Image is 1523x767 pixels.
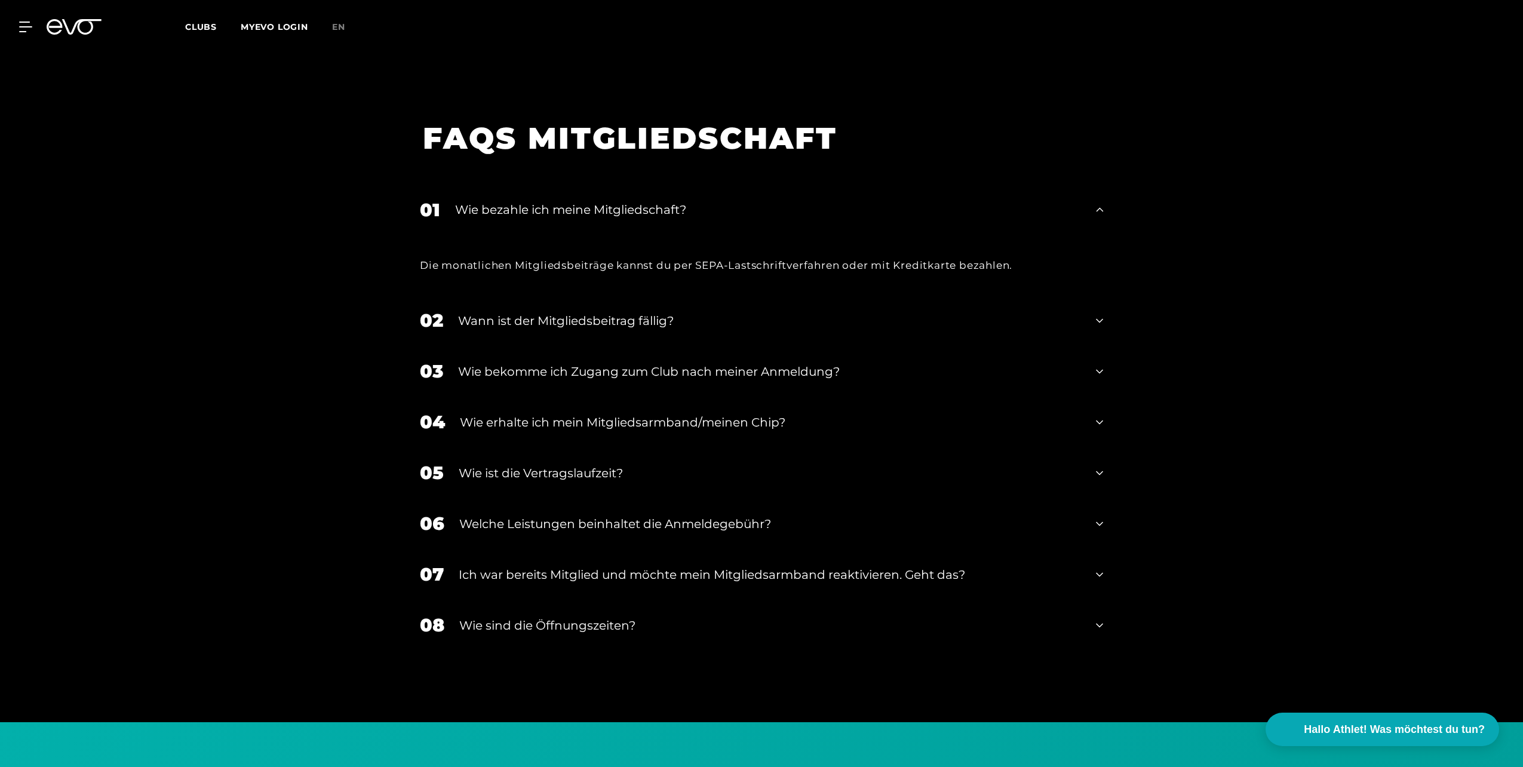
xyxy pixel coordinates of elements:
a: Clubs [185,21,241,32]
span: en [332,22,345,32]
div: 07 [420,561,444,588]
button: Hallo Athlet! Was möchtest du tun? [1266,713,1499,746]
div: Wie erhalte ich mein Mitgliedsarmband/meinen Chip? [460,413,1081,431]
div: Die monatlichen Mitgliedsbeiträge kannst du per SEPA-Lastschriftverfahren oder mit Kreditkarte be... [420,256,1103,275]
div: Wann ist der Mitgliedsbeitrag fällig? [458,312,1081,330]
div: 02 [420,307,443,334]
h1: FAQS MITGLIEDSCHAFT [423,119,1085,158]
div: 05 [420,459,444,486]
div: Wie bezahle ich meine Mitgliedschaft? [455,201,1081,219]
div: 06 [420,510,444,537]
div: 03 [420,358,443,385]
a: en [332,20,360,34]
div: Ich war bereits Mitglied und möchte mein Mitgliedsarmband reaktivieren. Geht das? [459,566,1081,584]
div: Wie bekomme ich Zugang zum Club nach meiner Anmeldung? [458,363,1081,381]
div: 08 [420,612,444,639]
div: 01 [420,197,440,223]
div: Welche Leistungen beinhaltet die Anmeldegebühr? [459,515,1081,533]
span: Clubs [185,22,217,32]
div: 04 [420,409,445,435]
a: MYEVO LOGIN [241,22,308,32]
div: Wie sind die Öffnungszeiten? [459,616,1081,634]
span: Hallo Athlet! Was möchtest du tun? [1304,722,1485,738]
div: Wie ist die Vertragslaufzeit? [459,464,1081,482]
